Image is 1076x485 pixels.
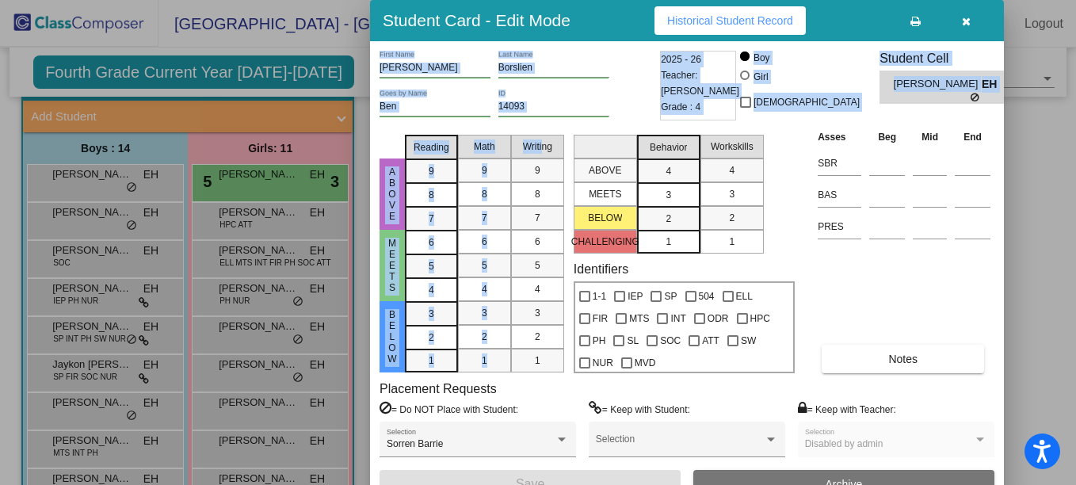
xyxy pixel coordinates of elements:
[888,353,918,365] span: Notes
[535,353,540,368] span: 1
[628,287,643,306] span: IEP
[660,331,681,350] span: SOC
[482,330,487,344] span: 2
[661,67,739,99] span: Teacher: [PERSON_NAME]
[429,330,434,345] span: 2
[387,438,443,449] span: Sorren Barrie
[666,235,671,249] span: 1
[380,381,497,396] label: Placement Requests
[482,211,487,225] span: 7
[482,353,487,368] span: 1
[666,188,671,202] span: 3
[879,51,1017,66] h3: Student Cell
[650,140,687,155] span: Behavior
[894,76,982,93] span: [PERSON_NAME]
[385,238,399,293] span: Meets
[482,187,487,201] span: 8
[750,309,770,328] span: HPC
[383,10,570,30] h3: Student Card - Edit Mode
[736,287,753,306] span: ELL
[951,128,994,146] th: End
[818,151,861,175] input: assessment
[654,6,806,35] button: Historical Student Record
[385,309,399,365] span: Below
[661,52,701,67] span: 2025 - 26
[380,101,490,113] input: goes by name
[429,283,434,297] span: 4
[661,99,700,115] span: Grade : 4
[822,345,984,373] button: Notes
[909,128,951,146] th: Mid
[635,353,656,372] span: MVD
[380,401,518,417] label: = Do NOT Place with Student:
[702,331,719,350] span: ATT
[535,163,540,178] span: 9
[429,164,434,178] span: 9
[664,287,677,306] span: SP
[711,139,754,154] span: Workskills
[574,262,628,277] label: Identifiers
[667,14,793,27] span: Historical Student Record
[482,163,487,178] span: 9
[798,401,896,417] label: = Keep with Teacher:
[729,163,735,178] span: 4
[754,93,860,112] span: [DEMOGRAPHIC_DATA]
[741,331,756,350] span: SW
[385,166,399,222] span: above
[729,235,735,249] span: 1
[818,183,861,207] input: assessment
[593,353,613,372] span: NUR
[482,258,487,273] span: 5
[429,235,434,250] span: 6
[429,212,434,226] span: 7
[523,139,552,154] span: Writing
[535,235,540,249] span: 6
[666,212,671,226] span: 2
[414,140,449,155] span: Reading
[814,128,865,146] th: Asses
[535,330,540,344] span: 2
[482,282,487,296] span: 4
[708,309,729,328] span: ODR
[753,70,769,84] div: Girl
[498,101,609,113] input: Enter ID
[535,187,540,201] span: 8
[699,287,715,306] span: 504
[627,331,639,350] span: SL
[982,76,1004,93] span: EH
[535,282,540,296] span: 4
[589,401,690,417] label: = Keep with Student:
[429,307,434,321] span: 3
[593,287,606,306] span: 1-1
[629,309,649,328] span: MTS
[865,128,909,146] th: Beg
[753,51,770,65] div: Boy
[818,215,861,239] input: assessment
[535,211,540,225] span: 7
[666,164,671,178] span: 4
[729,187,735,201] span: 3
[593,309,608,328] span: FIR
[482,235,487,249] span: 6
[474,139,495,154] span: Math
[670,309,685,328] span: INT
[535,258,540,273] span: 5
[593,331,606,350] span: PH
[429,353,434,368] span: 1
[482,306,487,320] span: 3
[535,306,540,320] span: 3
[729,211,735,225] span: 2
[429,259,434,273] span: 5
[429,188,434,202] span: 8
[805,438,883,449] span: Disabled by admin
